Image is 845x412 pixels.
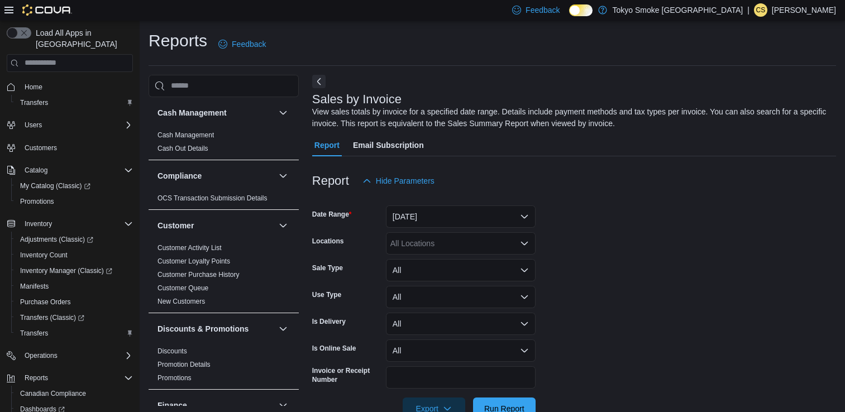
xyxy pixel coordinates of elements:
span: Home [25,83,42,92]
button: Hide Parameters [358,170,439,192]
h3: Compliance [157,170,202,181]
label: Is Delivery [312,317,346,326]
span: Transfers [20,329,48,338]
a: Cash Management [157,131,214,139]
span: Transfers (Classic) [20,313,84,322]
img: Cova [22,4,72,16]
span: Cash Management [157,131,214,140]
button: Operations [2,348,137,363]
input: Dark Mode [569,4,593,16]
button: Catalog [2,162,137,178]
button: Discounts & Promotions [276,322,290,336]
button: Inventory [20,217,56,231]
span: Promotions [16,195,133,208]
button: Cash Management [276,106,290,119]
span: Promotion Details [157,360,211,369]
div: Discounts & Promotions [149,344,299,389]
span: Adjustments (Classic) [16,233,133,246]
button: Finance [157,400,274,411]
button: Operations [20,349,62,362]
button: Open list of options [520,239,529,248]
label: Sale Type [312,264,343,272]
button: Discounts & Promotions [157,323,274,334]
span: Transfers [16,327,133,340]
button: Compliance [276,169,290,183]
a: Adjustments (Classic) [11,232,137,247]
span: Inventory Manager (Classic) [20,266,112,275]
div: Customer [149,241,299,313]
p: | [747,3,749,17]
a: Inventory Manager (Classic) [16,264,117,277]
button: Customers [2,140,137,156]
span: Customer Purchase History [157,270,240,279]
button: Promotions [11,194,137,209]
span: Customers [20,141,133,155]
button: Purchase Orders [11,294,137,310]
a: Customer Loyalty Points [157,257,230,265]
div: Cash Management [149,128,299,160]
button: All [386,259,536,281]
a: Adjustments (Classic) [16,233,98,246]
button: Customer [276,219,290,232]
a: Transfers [16,327,52,340]
span: Home [20,80,133,94]
div: Compliance [149,191,299,209]
a: Customer Queue [157,284,208,292]
label: Invoice or Receipt Number [312,366,381,384]
button: Users [2,117,137,133]
h1: Reports [149,30,207,52]
button: Manifests [11,279,137,294]
a: My Catalog (Classic) [11,178,137,194]
a: Cash Out Details [157,145,208,152]
label: Is Online Sale [312,344,356,353]
button: Users [20,118,46,132]
span: Transfers (Classic) [16,311,133,324]
button: All [386,286,536,308]
span: Catalog [20,164,133,177]
a: Promotions [157,374,192,382]
span: Users [25,121,42,130]
a: Customer Purchase History [157,271,240,279]
span: Manifests [16,280,133,293]
span: Inventory [25,219,52,228]
div: View sales totals by invoice for a specified date range. Details include payment methods and tax ... [312,106,830,130]
span: Load All Apps in [GEOGRAPHIC_DATA] [31,27,133,50]
button: Next [312,75,326,88]
a: Inventory Manager (Classic) [11,263,137,279]
span: Reports [25,373,48,382]
span: Adjustments (Classic) [20,235,93,244]
button: Finance [276,399,290,412]
label: Date Range [312,210,352,219]
span: Promotions [20,197,54,206]
a: Customers [20,141,61,155]
div: Casey Shankland [754,3,767,17]
span: Hide Parameters [376,175,435,186]
button: [DATE] [386,205,536,228]
a: Inventory Count [16,248,72,262]
span: Transfers [20,98,48,107]
span: Feedback [526,4,560,16]
h3: Sales by Invoice [312,93,402,106]
button: All [386,313,536,335]
label: Use Type [312,290,341,299]
span: Purchase Orders [20,298,71,306]
span: Inventory Count [20,251,68,260]
span: Manifests [20,282,49,291]
p: [PERSON_NAME] [772,3,836,17]
span: Customer Activity List [157,243,222,252]
a: New Customers [157,298,205,305]
a: Manifests [16,280,53,293]
button: Reports [20,371,52,385]
p: Tokyo Smoke [GEOGRAPHIC_DATA] [613,3,743,17]
button: Home [2,79,137,95]
button: Compliance [157,170,274,181]
a: Discounts [157,347,187,355]
a: Feedback [214,33,270,55]
h3: Cash Management [157,107,227,118]
button: Cash Management [157,107,274,118]
span: Customer Queue [157,284,208,293]
span: Email Subscription [353,134,424,156]
a: Promotions [16,195,59,208]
